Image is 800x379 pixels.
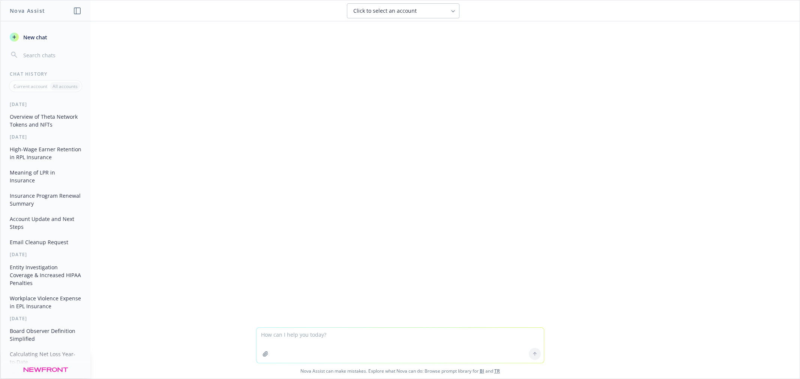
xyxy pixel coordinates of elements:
[22,33,47,41] span: New chat
[7,261,84,289] button: Entity Investigation Coverage & Increased HIPAA Penalties
[7,213,84,233] button: Account Update and Next Steps
[7,236,84,248] button: Email Cleanup Request
[7,348,84,368] button: Calculating Net Loss Year-to-Date
[53,83,78,90] p: All accounts
[1,251,90,258] div: [DATE]
[7,166,84,187] button: Meaning of LPR in Insurance
[480,368,484,374] a: BI
[14,83,47,90] p: Current account
[347,3,459,18] button: Click to select an account
[22,50,81,60] input: Search chats
[7,325,84,345] button: Board Observer Definition Simplified
[1,101,90,107] div: [DATE]
[353,7,417,15] span: Click to select an account
[7,30,84,44] button: New chat
[1,315,90,322] div: [DATE]
[7,292,84,312] button: Workplace Violence Expense in EPL Insurance
[7,143,84,163] button: High-Wage Earner Retention in RPL Insurance
[7,189,84,210] button: Insurance Program Renewal Summary
[3,363,797,379] span: Nova Assist can make mistakes. Explore what Nova can do: Browse prompt library for and
[1,134,90,140] div: [DATE]
[1,71,90,77] div: Chat History
[1,371,90,378] div: [DATE]
[10,7,45,15] h1: Nova Assist
[494,368,500,374] a: TR
[7,110,84,131] button: Overview of Theta Network Tokens and NFTs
